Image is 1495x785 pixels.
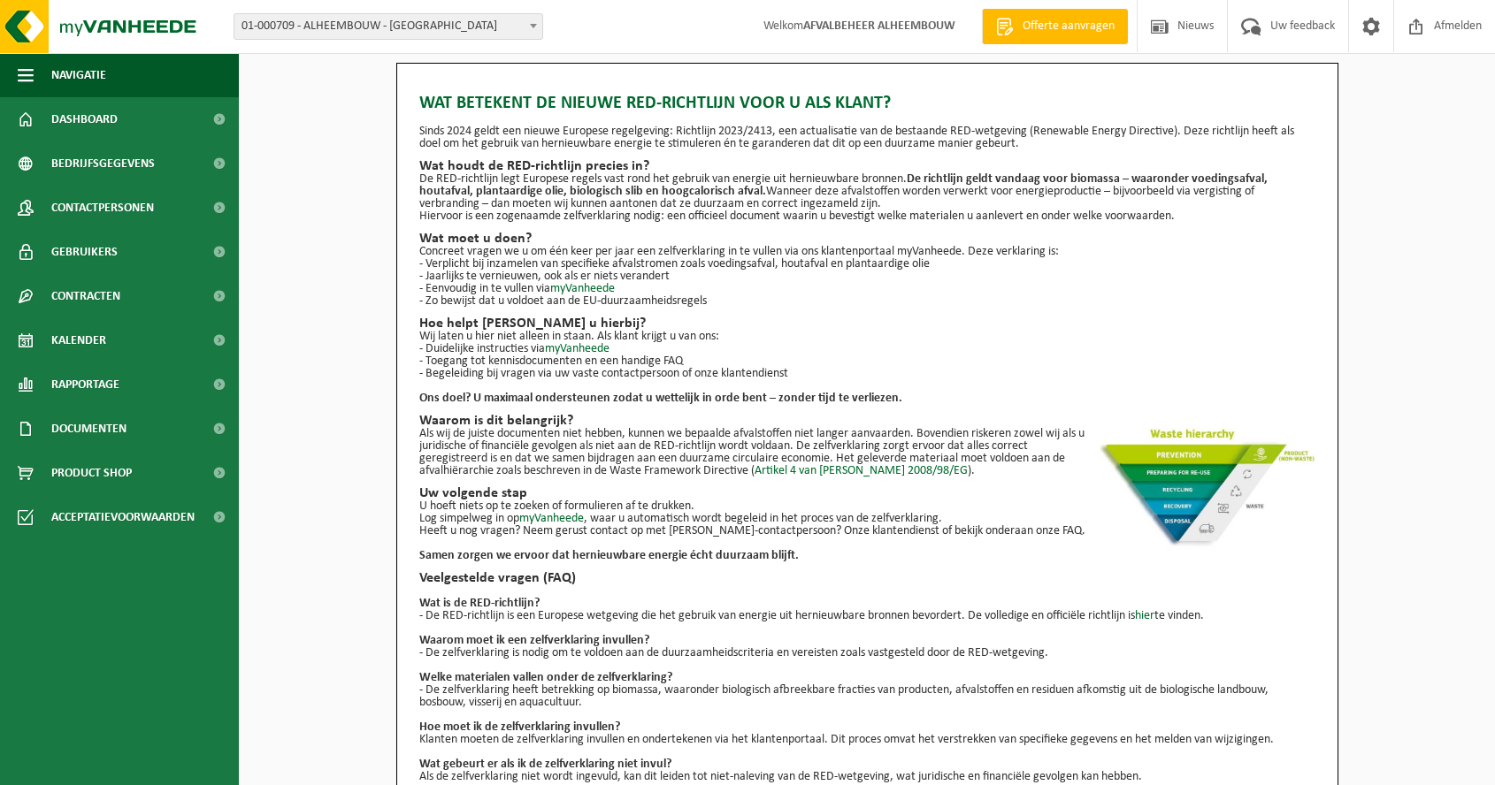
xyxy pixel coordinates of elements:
b: Welke materialen vallen onder de zelfverklaring? [419,671,672,684]
b: Wat gebeurt er als ik de zelfverklaring niet invul? [419,758,671,771]
span: Rapportage [51,362,119,407]
span: Offerte aanvragen [1018,18,1119,35]
p: Als wij de juiste documenten niet hebben, kunnen we bepaalde afvalstoffen niet langer aanvaarden.... [419,428,1315,477]
p: Wij laten u hier niet alleen in staan. Als klant krijgt u van ons: [419,331,1315,343]
p: - Verplicht bij inzamelen van specifieke afvalstromen zoals voedingsafval, houtafval en plantaard... [419,258,1315,271]
p: - Duidelijke instructies via [419,343,1315,355]
span: Acceptatievoorwaarden [51,495,195,539]
p: - Begeleiding bij vragen via uw vaste contactpersoon of onze klantendienst [419,368,1315,380]
p: - De zelfverklaring is nodig om te voldoen aan de duurzaamheidscriteria en vereisten zoals vastge... [419,647,1315,659]
span: Contactpersonen [51,186,154,230]
span: Wat betekent de nieuwe RED-richtlijn voor u als klant? [419,90,891,117]
a: myVanheede [545,342,609,355]
b: Wat is de RED-richtlijn? [419,597,540,610]
p: U hoeft niets op te zoeken of formulieren af te drukken. Log simpelweg in op , waar u automatisch... [419,500,1315,525]
span: Bedrijfsgegevens [51,141,155,186]
span: Contracten [51,274,120,318]
h2: Uw volgende stap [419,486,1315,500]
p: Heeft u nog vragen? Neem gerust contact op met [PERSON_NAME]-contactpersoon? Onze klantendienst o... [419,525,1315,537]
strong: De richtlijn geldt vandaag voor biomassa – waaronder voedingsafval, houtafval, plantaardige olie,... [419,172,1268,198]
strong: AFVALBEHEER ALHEEMBOUW [803,19,955,33]
a: hier [1135,609,1154,622]
p: - Toegang tot kennisdocumenten en een handige FAQ [419,355,1315,368]
b: Hoe moet ik de zelfverklaring invullen? [419,720,620,734]
p: - Eenvoudig in te vullen via [419,283,1315,295]
p: De RED-richtlijn legt Europese regels vast rond het gebruik van energie uit hernieuwbare bronnen.... [419,173,1315,210]
span: Documenten [51,407,126,451]
p: Concreet vragen we u om één keer per jaar een zelfverklaring in te vullen via ons klantenportaal ... [419,246,1315,258]
h2: Veelgestelde vragen (FAQ) [419,571,1315,585]
h2: Wat houdt de RED-richtlijn precies in? [419,159,1315,173]
h2: Hoe helpt [PERSON_NAME] u hierbij? [419,316,1315,331]
p: - De RED-richtlijn is een Europese wetgeving die het gebruik van energie uit hernieuwbare bronnen... [419,610,1315,622]
p: Als de zelfverklaring niet wordt ingevuld, kan dit leiden tot niet-naleving van de RED-wetgeving,... [419,771,1315,783]
span: Gebruikers [51,230,118,274]
p: Klanten moeten de zelfverklaring invullen en ondertekenen via het klantenportaal. Dit proces omva... [419,734,1315,746]
span: Kalender [51,318,106,362]
span: 01-000709 - ALHEEMBOUW - OOSTNIEUWKERKE [234,14,542,39]
span: Dashboard [51,97,118,141]
a: Offerte aanvragen [982,9,1128,44]
b: Samen zorgen we ervoor dat hernieuwbare energie écht duurzaam blijft. [419,549,799,562]
p: - De zelfverklaring heeft betrekking op biomassa, waaronder biologisch afbreekbare fracties van p... [419,684,1315,709]
h2: Waarom is dit belangrijk? [419,414,1315,428]
p: Hiervoor is een zogenaamde zelfverklaring nodig: een officieel document waarin u bevestigt welke ... [419,210,1315,223]
a: myVanheede [550,282,615,295]
a: Artikel 4 van [PERSON_NAME] 2008/98/EG [755,464,968,477]
p: Sinds 2024 geldt een nieuwe Europese regelgeving: Richtlijn 2023/2413, een actualisatie van de be... [419,126,1315,150]
strong: Ons doel? U maximaal ondersteunen zodat u wettelijk in orde bent – zonder tijd te verliezen. [419,392,902,405]
h2: Wat moet u doen? [419,232,1315,246]
span: 01-000709 - ALHEEMBOUW - OOSTNIEUWKERKE [234,13,543,40]
p: - Zo bewijst dat u voldoet aan de EU-duurzaamheidsregels [419,295,1315,308]
span: Product Shop [51,451,132,495]
b: Waarom moet ik een zelfverklaring invullen? [419,634,649,647]
p: - Jaarlijks te vernieuwen, ook als er niets verandert [419,271,1315,283]
a: myVanheede [519,512,584,525]
span: Navigatie [51,53,106,97]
